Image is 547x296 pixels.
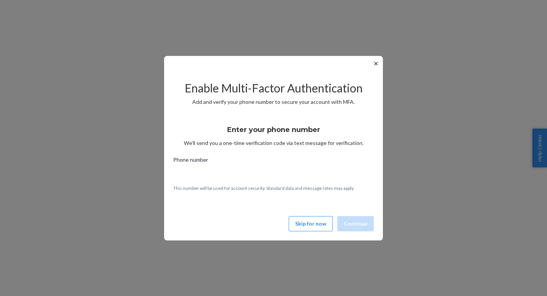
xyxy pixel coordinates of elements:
[337,216,374,231] button: Continue
[173,82,374,94] h2: Enable Multi-Factor Authentication
[173,156,208,167] span: Phone number
[227,125,320,135] h3: Enter your phone number
[372,59,380,68] button: ✕
[173,98,374,106] p: Add and verify your phone number to secure your account with MFA.
[173,185,374,191] p: This number will be used for account security. Standard data and message rates may apply.
[173,119,374,147] div: We’ll send you a one-time verification code via text message for verification.
[289,216,333,231] button: Skip for now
